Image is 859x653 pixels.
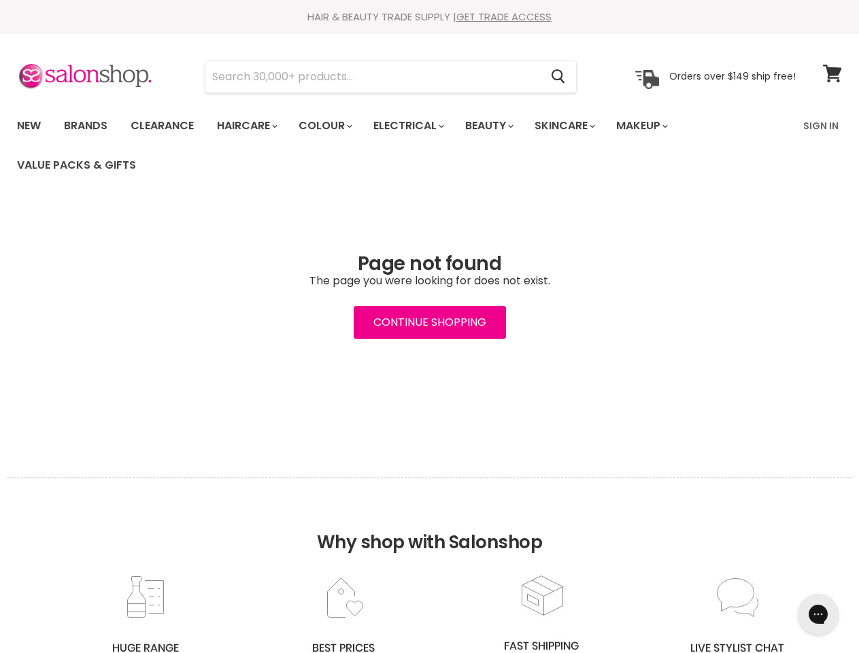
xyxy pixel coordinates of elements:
[791,589,845,639] iframe: Gorgias live chat messenger
[7,106,795,185] ul: Main menu
[363,112,452,140] a: Electrical
[207,112,286,140] a: Haircare
[606,112,676,140] a: Makeup
[7,112,51,140] a: New
[456,10,552,24] a: GET TRADE ACCESS
[205,61,540,93] input: Search
[205,61,577,93] form: Product
[524,112,603,140] a: Skincare
[795,112,847,140] a: Sign In
[7,151,146,180] a: Value Packs & Gifts
[17,275,842,287] p: The page you were looking for does not exist.
[455,112,522,140] a: Beauty
[288,112,360,140] a: Colour
[354,306,506,339] a: Continue Shopping
[540,61,576,93] button: Search
[54,112,118,140] a: Brands
[7,478,852,573] h2: Why shop with Salonshop
[17,253,842,275] h1: Page not found
[669,70,796,82] p: Orders over $149 ship free!
[120,112,204,140] a: Clearance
